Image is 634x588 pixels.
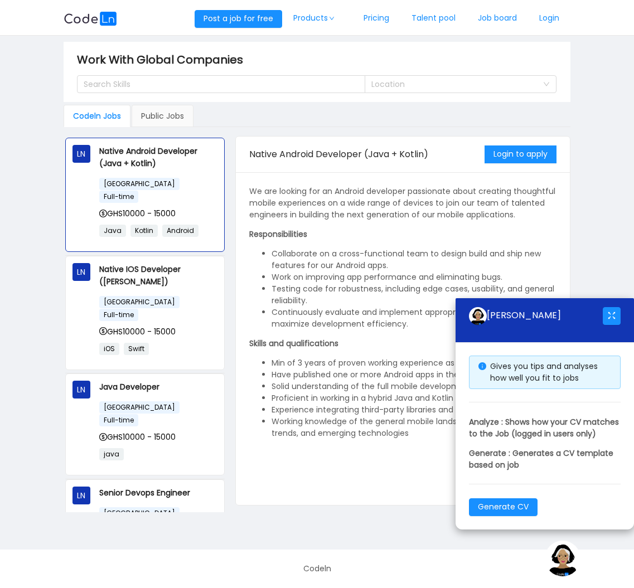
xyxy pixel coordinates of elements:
li: Experience integrating third-party libraries and APIs [272,404,556,416]
div: Search Skills [84,79,349,90]
span: iOS [99,343,119,355]
li: Min of 3 years of proven working experience as an Android developer [272,357,556,369]
span: Kotlin [130,225,158,237]
button: Login to apply [485,145,556,163]
img: logobg.f302741d.svg [64,12,117,26]
div: Location [371,79,538,90]
li: Solid understanding of the full mobile development life cycle [272,381,556,392]
div: Codeln Jobs [64,105,130,127]
li: Continuously evaluate and implement appropriate technologies to maximize development efficiency. [272,307,556,330]
span: Gives you tips and analyses how well you fit to jobs [490,361,598,383]
img: ground.ddcf5dcf.png [545,541,580,576]
span: [GEOGRAPHIC_DATA] [99,178,180,190]
span: [GEOGRAPHIC_DATA] [99,296,180,308]
p: Native IOS Developer ([PERSON_NAME]) [99,263,218,288]
p: Native Android Developer (Java + Kotlin) [99,145,218,169]
span: LN [77,145,85,163]
li: Working knowledge of the general mobile landscape, architectures, trends, and emerging technologies [272,416,556,439]
p: Senior Devops Engineer [99,487,218,499]
span: GHS10000 - 15000 [99,208,176,219]
img: ground.ddcf5dcf.png [469,307,487,325]
span: LN [77,381,85,399]
span: LN [77,487,85,504]
span: Work With Global Companies [77,51,250,69]
i: icon: dollar [99,327,107,335]
div: [PERSON_NAME] [469,307,603,325]
i: icon: dollar [99,433,107,441]
li: Work on improving app performance and eliminating bugs. [272,271,556,283]
span: Full-time [99,191,138,203]
span: java [99,448,124,460]
li: Collaborate on a cross-functional team to design build and ship new features for our Android apps. [272,248,556,271]
li: Proficient in working in a hybrid Java and Kotlin codebase. [272,392,556,404]
i: icon: down [543,81,550,89]
span: Android [162,225,199,237]
i: icon: info-circle [478,362,486,370]
span: [GEOGRAPHIC_DATA] [99,507,180,519]
span: GHS10000 - 15000 [99,431,176,443]
i: icon: down [328,16,335,21]
p: Analyze : Shows how your CV matches to the Job (logged in users only) [469,416,621,440]
strong: Skills and qualifications [249,338,338,349]
li: Have published one or more Android apps in the app store [272,369,556,381]
span: Swift [124,343,149,355]
span: Native Android Developer (Java + Kotlin) [249,148,428,161]
span: [GEOGRAPHIC_DATA] [99,401,180,414]
i: icon: dollar [99,210,107,217]
p: Java Developer [99,381,218,393]
p: We are looking for an Android developer passionate about creating thoughtful mobile experiences o... [249,186,556,221]
span: Full-time [99,414,138,426]
li: Testing code for robustness, including edge cases, usability, and general reliability. [272,283,556,307]
button: Generate CV [469,498,538,516]
strong: Responsibilities [249,229,307,240]
a: Post a job for free [195,13,282,24]
span: Full-time [99,309,138,321]
span: LN [77,263,85,281]
p: Generate : Generates a CV template based on job [469,448,621,471]
button: icon: fullscreen [603,307,621,325]
button: Post a job for free [195,10,282,28]
div: Public Jobs [132,105,193,127]
span: Java [99,225,126,237]
span: GHS10000 - 15000 [99,326,176,337]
